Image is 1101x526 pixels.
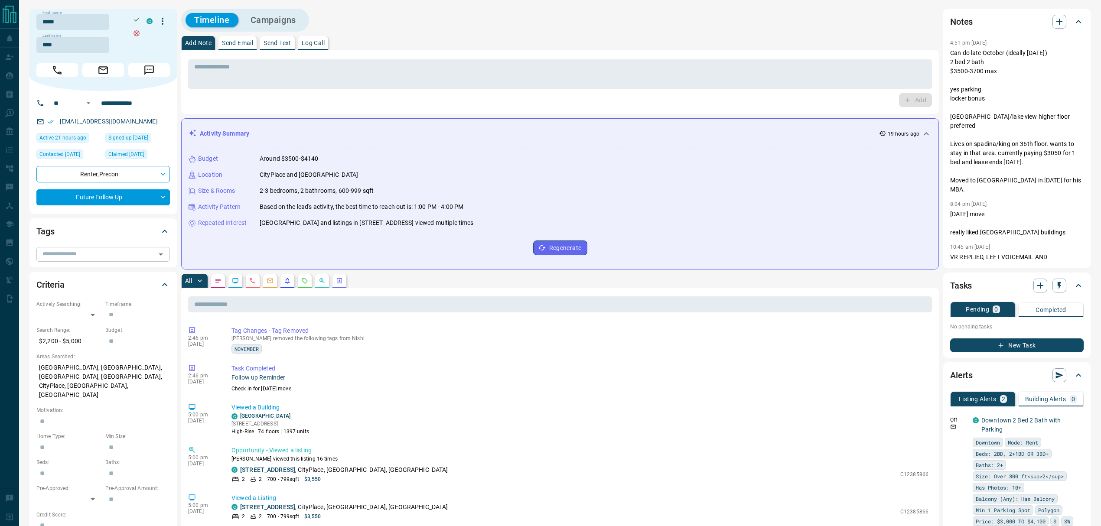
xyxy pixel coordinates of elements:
[198,170,222,179] p: Location
[36,166,170,182] div: Renter , Precon
[36,149,101,162] div: Thu Sep 04 2025
[950,210,1084,237] p: [DATE] move really liked [GEOGRAPHIC_DATA] buildings
[259,513,262,520] p: 2
[240,466,295,473] a: [STREET_ADDRESS]
[231,428,309,435] p: High-Rise | 74 floors | 1397 units
[1025,396,1066,402] p: Building Alerts
[105,326,170,334] p: Budget:
[83,98,94,108] button: Open
[60,118,158,125] a: [EMAIL_ADDRESS][DOMAIN_NAME]
[950,275,1084,296] div: Tasks
[1038,506,1059,514] span: Polygon
[231,413,238,419] div: condos.ca
[188,379,218,385] p: [DATE]
[1053,517,1056,526] span: S
[188,335,218,341] p: 2:46 pm
[1008,438,1038,447] span: Mode: Rent
[105,300,170,308] p: Timeframe:
[188,373,218,379] p: 2:46 pm
[1002,396,1005,402] p: 2
[231,385,928,393] p: Check in for [DATE] move
[42,10,62,16] label: First name
[231,335,928,341] p: [PERSON_NAME] removed the following tags from Nishi
[155,248,167,260] button: Open
[36,406,170,414] p: Motivation:
[267,475,299,483] p: 700 - 799 sqft
[950,416,967,424] p: Off
[231,364,928,373] p: Task Completed
[260,218,473,227] p: [GEOGRAPHIC_DATA] and listings in [STREET_ADDRESS] viewed multiple times
[198,202,241,211] p: Activity Pattern
[240,503,448,512] p: , CityPlace, [GEOGRAPHIC_DATA], [GEOGRAPHIC_DATA]
[950,365,1084,386] div: Alerts
[950,279,972,292] h2: Tasks
[231,504,238,510] div: condos.ca
[198,154,218,163] p: Budget
[950,11,1084,32] div: Notes
[976,472,1064,481] span: Size: Over 800 ft<sup>2</sup>
[36,300,101,308] p: Actively Searching:
[900,471,928,478] p: C12385866
[1064,517,1070,526] span: SW
[185,278,192,284] p: All
[39,133,86,142] span: Active 21 hours ago
[36,224,54,238] h2: Tags
[242,13,305,27] button: Campaigns
[36,133,101,145] div: Sun Sep 14 2025
[198,218,247,227] p: Repeated Interest
[105,432,170,440] p: Min Size:
[36,334,101,348] p: $2,200 - $5,000
[976,483,1021,492] span: Has Photos: 10+
[966,306,989,312] p: Pending
[976,449,1049,458] span: Beds: 2BD, 2+1BD OR 3BD+
[231,446,928,455] p: Opportunity - Viewed a listing
[336,277,343,284] svg: Agent Actions
[264,40,291,46] p: Send Text
[42,33,62,39] label: Last name
[260,202,463,211] p: Based on the lead's activity, the best time to reach out is: 1:00 PM - 4:00 PM
[950,15,973,29] h2: Notes
[36,353,170,360] p: Areas Searched:
[259,475,262,483] p: 2
[188,502,218,508] p: 5:00 pm
[232,277,239,284] svg: Lead Browsing Activity
[973,417,979,423] div: condos.ca
[533,240,587,255] button: Regenerate
[249,277,256,284] svg: Calls
[198,186,235,195] p: Size & Rooms
[976,517,1046,526] span: Price: $3,000 TO $4,100
[950,424,956,430] svg: Email
[36,278,65,292] h2: Criteria
[105,133,170,145] div: Wed Feb 02 2022
[950,40,987,46] p: 4:51 pm [DATE]
[39,150,80,159] span: Contacted [DATE]
[231,373,928,382] p: Follow up Reminder
[240,413,290,419] a: [GEOGRAPHIC_DATA]
[301,277,308,284] svg: Requests
[242,513,245,520] p: 2
[267,513,299,520] p: 700 - 799 sqft
[950,244,990,250] p: 10:45 am [DATE]
[976,438,1000,447] span: Downtown
[231,403,928,412] p: Viewed a Building
[36,221,170,242] div: Tags
[231,467,238,473] div: condos.ca
[105,149,170,162] div: Fri Nov 17 2023
[147,18,153,24] div: condos.ca
[105,484,170,492] p: Pre-Approval Amount:
[188,461,218,467] p: [DATE]
[36,360,170,402] p: [GEOGRAPHIC_DATA], [GEOGRAPHIC_DATA], [GEOGRAPHIC_DATA], [GEOGRAPHIC_DATA], CityPlace, [GEOGRAPHI...
[188,341,218,347] p: [DATE]
[36,326,101,334] p: Search Range:
[1072,396,1075,402] p: 0
[976,461,1003,469] span: Baths: 2+
[240,465,448,474] p: , CityPlace, [GEOGRAPHIC_DATA], [GEOGRAPHIC_DATA]
[48,119,54,125] svg: Email Verified
[950,320,1084,333] p: No pending tasks
[231,494,928,503] p: Viewed a Listing
[304,513,321,520] p: $3,550
[319,277,326,284] svg: Opportunities
[36,63,78,77] span: Call
[284,277,291,284] svg: Listing Alerts
[950,201,987,207] p: 8:04 pm [DATE]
